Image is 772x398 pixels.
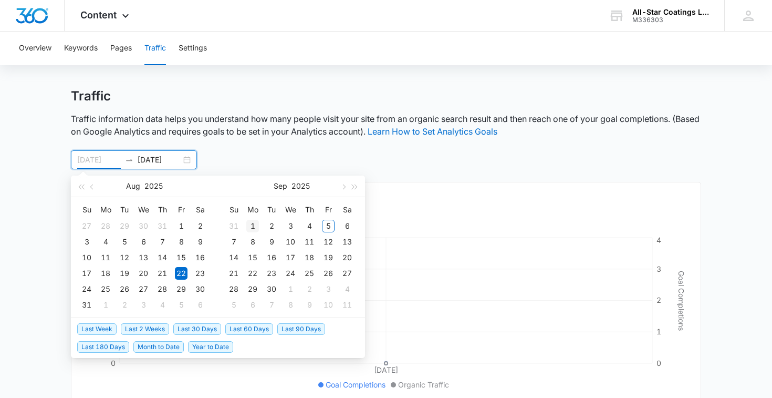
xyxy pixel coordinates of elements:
button: Keywords [64,32,98,65]
div: 18 [99,267,112,280]
span: Last 180 Days [77,341,129,353]
td: 2025-09-27 [338,266,357,281]
tspan: 3 [656,264,661,273]
td: 2025-10-08 [281,297,300,313]
td: 2025-09-03 [281,218,300,234]
div: 22 [175,267,187,280]
div: 3 [137,299,150,311]
button: Overview [19,32,51,65]
span: Last 90 Days [277,323,325,335]
td: 2025-09-01 [243,218,262,234]
td: 2025-09-28 [224,281,243,297]
div: 12 [118,251,131,264]
td: 2025-08-20 [134,266,153,281]
td: 2025-08-25 [96,281,115,297]
div: 4 [341,283,353,295]
button: Sep [274,176,287,197]
div: 31 [156,220,169,232]
td: 2025-08-31 [77,297,96,313]
td: 2025-09-24 [281,266,300,281]
input: End date [138,154,181,166]
div: 11 [341,299,353,311]
td: 2025-09-05 [172,297,191,313]
div: 7 [265,299,278,311]
td: 2025-09-19 [319,250,338,266]
td: 2025-08-03 [77,234,96,250]
td: 2025-09-07 [224,234,243,250]
th: Fr [172,201,191,218]
td: 2025-09-13 [338,234,357,250]
td: 2025-09-23 [262,266,281,281]
div: 27 [341,267,353,280]
td: 2025-07-29 [115,218,134,234]
div: 9 [265,236,278,248]
div: 2 [265,220,278,232]
div: 1 [99,299,112,311]
input: Start date [77,154,121,166]
div: 20 [341,251,353,264]
td: 2025-10-01 [281,281,300,297]
div: 14 [156,251,169,264]
td: 2025-09-12 [319,234,338,250]
div: 25 [303,267,316,280]
th: Sa [191,201,210,218]
td: 2025-09-11 [300,234,319,250]
div: 3 [80,236,93,248]
td: 2025-08-05 [115,234,134,250]
td: 2025-09-05 [319,218,338,234]
th: Fr [319,201,338,218]
span: swap-right [125,156,133,164]
div: 10 [322,299,335,311]
td: 2025-09-08 [243,234,262,250]
div: 1 [284,283,297,295]
div: 28 [156,283,169,295]
td: 2025-08-14 [153,250,172,266]
td: 2025-10-05 [224,297,243,313]
td: 2025-10-09 [300,297,319,313]
td: 2025-09-15 [243,250,262,266]
div: 22 [246,267,259,280]
div: 6 [246,299,259,311]
div: 12 [322,236,335,248]
div: 21 [156,267,169,280]
div: 19 [322,251,335,264]
td: 2025-10-07 [262,297,281,313]
div: 6 [194,299,206,311]
th: Sa [338,201,357,218]
div: 16 [265,251,278,264]
td: 2025-08-30 [191,281,210,297]
div: 31 [227,220,240,232]
td: 2025-09-02 [115,297,134,313]
div: 31 [80,299,93,311]
div: 4 [99,236,112,248]
div: 15 [175,251,187,264]
div: 10 [284,236,297,248]
td: 2025-09-01 [96,297,115,313]
div: account name [632,8,709,16]
div: 28 [99,220,112,232]
td: 2025-08-09 [191,234,210,250]
td: 2025-09-02 [262,218,281,234]
div: 30 [265,283,278,295]
button: Traffic [144,32,166,65]
button: Aug [126,176,140,197]
div: 1 [175,220,187,232]
button: 2025 [291,176,310,197]
div: 20 [137,267,150,280]
td: 2025-08-29 [172,281,191,297]
div: 14 [227,251,240,264]
h1: Traffic [71,88,111,104]
div: 27 [80,220,93,232]
div: 30 [194,283,206,295]
td: 2025-09-09 [262,234,281,250]
button: 2025 [144,176,163,197]
td: 2025-08-08 [172,234,191,250]
h2: Organic Traffic and Goal Completions [88,206,684,218]
div: 5 [175,299,187,311]
div: 4 [156,299,169,311]
div: 26 [322,267,335,280]
div: 27 [137,283,150,295]
td: 2025-09-10 [281,234,300,250]
th: Th [300,201,319,218]
td: 2025-09-20 [338,250,357,266]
